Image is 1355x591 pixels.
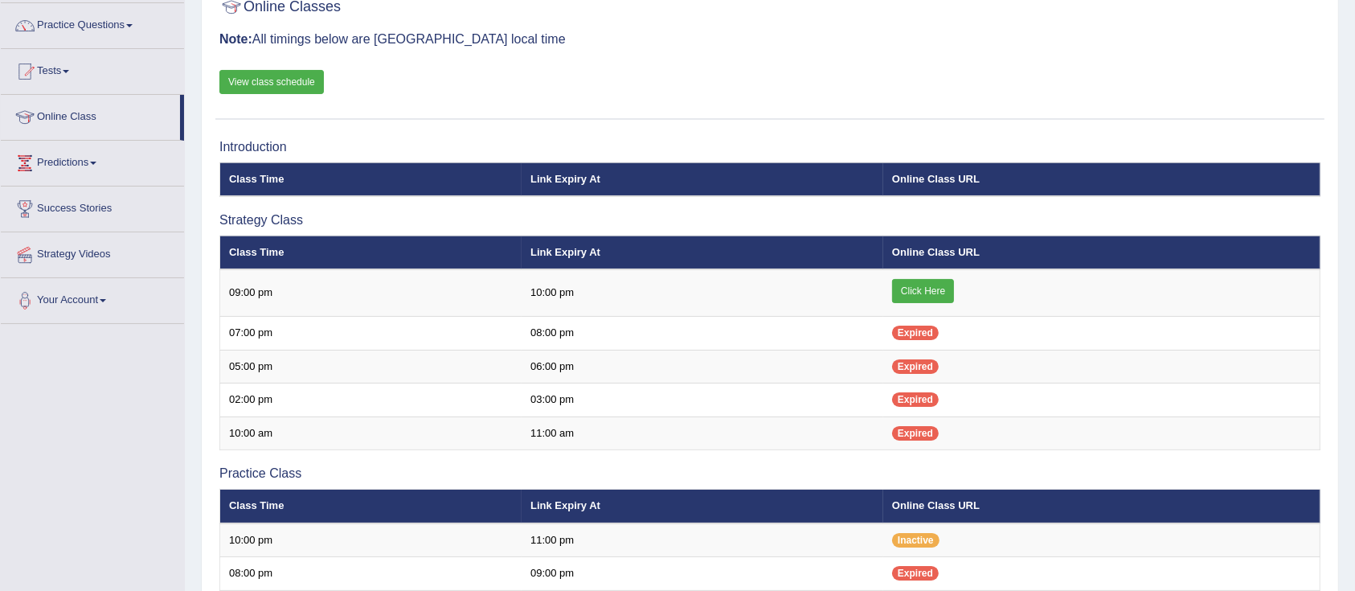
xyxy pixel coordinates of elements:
th: Class Time [220,236,522,269]
span: Expired [892,359,939,374]
h3: All timings below are [GEOGRAPHIC_DATA] local time [219,32,1320,47]
td: 03:00 pm [522,384,883,417]
td: 06:00 pm [522,350,883,384]
a: Strategy Videos [1,232,184,273]
td: 02:00 pm [220,384,522,417]
td: 07:00 pm [220,317,522,351]
td: 11:00 pm [522,523,883,557]
a: View class schedule [219,70,324,94]
td: 08:00 pm [220,557,522,591]
span: Expired [892,566,939,581]
a: Online Class [1,95,180,135]
td: 10:00 pm [522,269,883,317]
b: Note: [219,32,252,46]
th: Link Expiry At [522,236,883,269]
th: Class Time [220,162,522,196]
th: Online Class URL [883,490,1320,523]
th: Link Expiry At [522,490,883,523]
td: 09:00 pm [522,557,883,591]
td: 09:00 pm [220,269,522,317]
span: Expired [892,392,939,407]
span: Expired [892,426,939,441]
td: 10:00 am [220,417,522,450]
a: Tests [1,49,184,89]
h3: Introduction [219,140,1320,154]
td: 10:00 pm [220,523,522,557]
h3: Practice Class [219,466,1320,481]
th: Online Class URL [883,162,1320,196]
a: Success Stories [1,187,184,227]
th: Online Class URL [883,236,1320,269]
td: 05:00 pm [220,350,522,384]
th: Class Time [220,490,522,523]
th: Link Expiry At [522,162,883,196]
span: Expired [892,326,939,340]
a: Your Account [1,278,184,318]
span: Inactive [892,533,939,548]
a: Click Here [892,279,954,303]
h3: Strategy Class [219,213,1320,228]
td: 11:00 am [522,417,883,450]
a: Practice Questions [1,3,184,43]
td: 08:00 pm [522,317,883,351]
a: Predictions [1,141,184,181]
